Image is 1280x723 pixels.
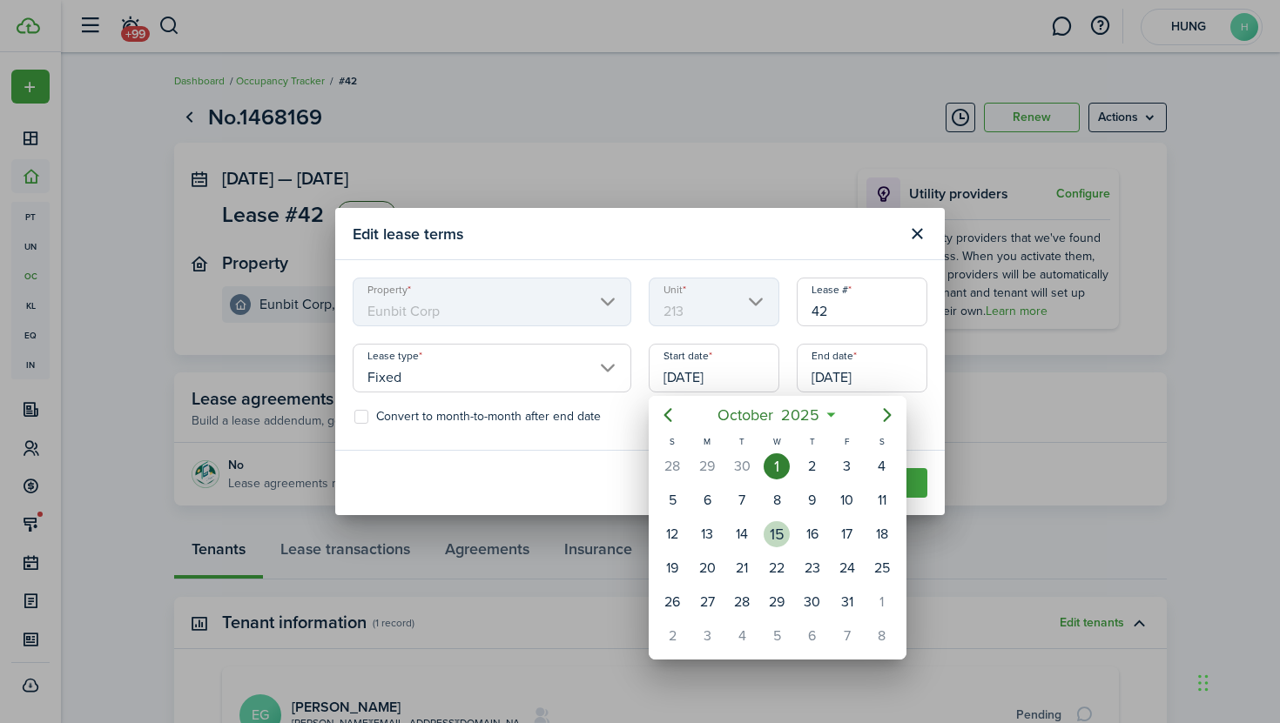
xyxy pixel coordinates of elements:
[759,434,794,449] div: W
[869,555,895,581] div: Saturday, October 25, 2025
[865,434,899,449] div: S
[834,589,860,615] div: Friday, October 31, 2025
[729,623,755,649] div: Tuesday, November 4, 2025
[659,521,685,547] div: Sunday, October 12, 2025
[869,589,895,615] div: Saturday, November 1, 2025
[764,555,790,581] div: Wednesday, October 22, 2025
[799,521,825,547] div: Thursday, October 16, 2025
[764,521,790,547] div: Wednesday, October 15, 2025
[729,555,755,581] div: Tuesday, October 21, 2025
[799,623,825,649] div: Thursday, November 6, 2025
[795,434,830,449] div: T
[799,487,825,513] div: Thursday, October 9, 2025
[729,521,755,547] div: Tuesday, October 14, 2025
[659,453,685,479] div: Sunday, September 28, 2025
[659,487,685,513] div: Sunday, October 5, 2025
[764,487,790,513] div: Wednesday, October 8, 2025
[869,521,895,547] div: Saturday, October 18, 2025
[830,434,865,449] div: F
[729,589,755,615] div: Tuesday, October 28, 2025
[764,623,790,649] div: Wednesday, November 5, 2025
[799,589,825,615] div: Thursday, October 30, 2025
[729,453,755,479] div: Tuesday, September 30, 2025
[650,398,685,432] mbsc-button: Previous page
[870,398,905,432] mbsc-button: Next page
[778,399,824,431] span: 2025
[694,521,720,547] div: Monday, October 13, 2025
[764,453,790,479] div: Wednesday, October 1, 2025
[869,623,895,649] div: Saturday, November 8, 2025
[834,487,860,513] div: Friday, October 10, 2025
[834,623,860,649] div: Friday, November 7, 2025
[834,521,860,547] div: Friday, October 17, 2025
[694,555,720,581] div: Monday, October 20, 2025
[659,623,685,649] div: Sunday, November 2, 2025
[694,487,720,513] div: Monday, October 6, 2025
[799,555,825,581] div: Thursday, October 23, 2025
[729,487,755,513] div: Tuesday, October 7, 2025
[690,434,724,449] div: M
[869,453,895,479] div: Saturday, October 4, 2025
[834,453,860,479] div: Friday, October 3, 2025
[714,399,778,431] span: October
[724,434,759,449] div: T
[834,555,860,581] div: Friday, October 24, 2025
[659,555,685,581] div: Sunday, October 19, 2025
[659,589,685,615] div: Sunday, October 26, 2025
[707,399,831,431] mbsc-button: October2025
[694,623,720,649] div: Monday, November 3, 2025
[764,589,790,615] div: Wednesday, October 29, 2025
[694,453,720,479] div: Monday, September 29, 2025
[694,589,720,615] div: Monday, October 27, 2025
[655,434,690,449] div: S
[799,453,825,479] div: Thursday, October 2, 2025
[869,487,895,513] div: Saturday, October 11, 2025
